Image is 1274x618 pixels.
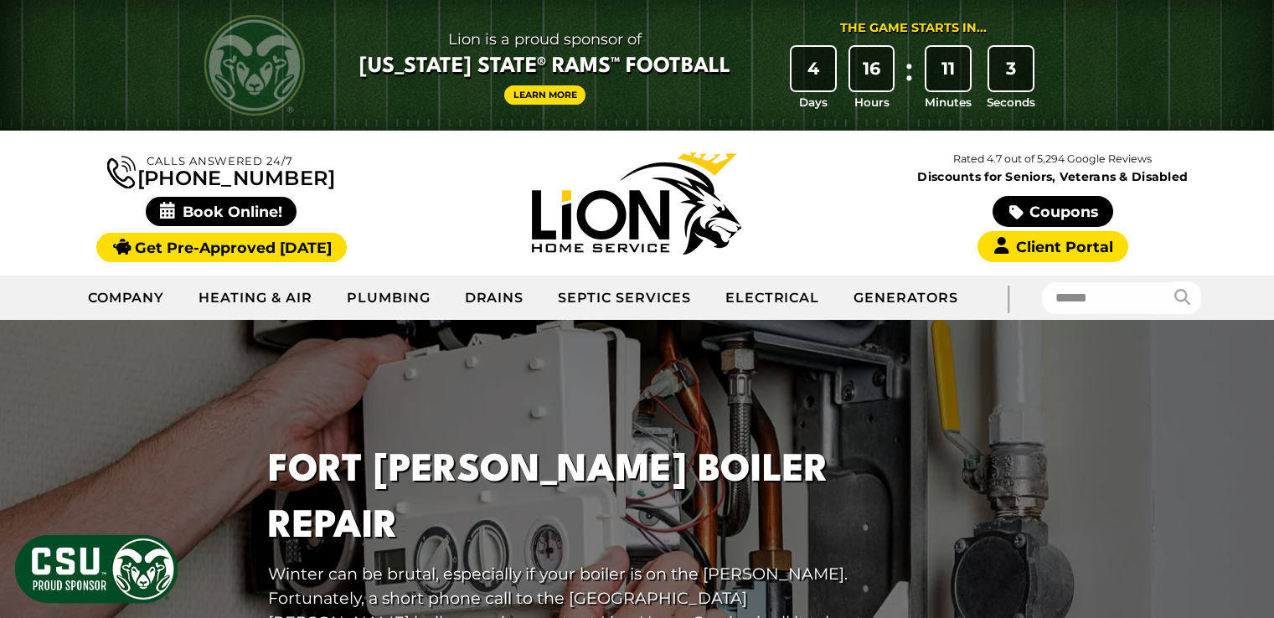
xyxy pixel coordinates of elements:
a: Coupons [993,196,1113,227]
span: [US_STATE] State® Rams™ Football [359,53,730,81]
a: Company [71,277,183,319]
a: Plumbing [330,277,448,319]
a: [PHONE_NUMBER] [107,152,335,188]
span: Seconds [987,94,1035,111]
a: Heating & Air [182,277,329,319]
div: The Game Starts in... [840,19,987,38]
a: Get Pre-Approved [DATE] [96,233,347,262]
div: 4 [792,47,835,90]
div: 11 [926,47,970,90]
p: Rated 4.7 out of 5,294 Google Reviews [845,150,1261,168]
a: Generators [837,277,975,319]
a: Drains [448,277,542,319]
span: Days [799,94,828,111]
span: Lion is a proud sponsor of [359,26,730,53]
span: Minutes [925,94,972,111]
a: Learn More [504,85,586,105]
h1: Fort [PERSON_NAME] Boiler Repair [268,443,878,555]
img: Lion Home Service [532,152,741,255]
div: 3 [989,47,1033,90]
a: Electrical [709,277,838,319]
img: CSU Rams logo [204,15,305,116]
span: Discounts for Seniors, Veterans & Disabled [848,171,1257,183]
a: Septic Services [541,277,708,319]
img: CSU Sponsor Badge [13,533,180,605]
div: | [975,276,1042,320]
span: Hours [854,94,890,111]
a: Client Portal [977,231,1128,262]
div: 16 [850,47,894,90]
div: : [900,47,917,111]
span: Book Online! [146,197,297,226]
